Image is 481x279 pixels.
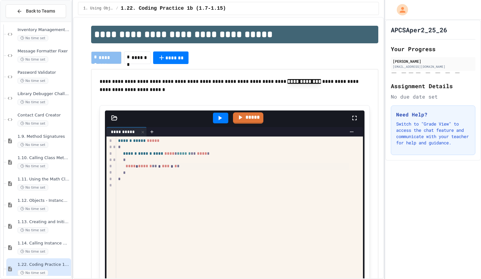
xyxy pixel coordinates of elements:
[18,70,70,75] span: Password Validator
[391,25,447,34] h1: APCSAper2_25_26
[390,3,410,17] div: My Account
[393,58,473,64] div: [PERSON_NAME]
[396,111,470,118] h3: Need Help?
[18,198,70,203] span: 1.12. Objects - Instances of Classes
[18,91,70,97] span: Library Debugger Challenge
[18,27,70,33] span: Inventory Management System
[18,35,48,41] span: No time set
[18,113,70,118] span: Contact Card Creator
[18,78,48,84] span: No time set
[18,121,48,126] span: No time set
[18,241,70,246] span: 1.14. Calling Instance Methods
[18,219,70,225] span: 1.13. Creating and Initializing Objects: Constructors
[393,64,473,69] div: [EMAIL_ADDRESS][DOMAIN_NAME]
[18,177,70,182] span: 1.11. Using the Math Class
[18,227,48,233] span: No time set
[18,206,48,212] span: No time set
[18,185,48,190] span: No time set
[396,121,470,146] p: Switch to "Grade View" to access the chat feature and communicate with your teacher for help and ...
[83,6,113,11] span: 1. Using Objects and Methods
[116,6,118,11] span: /
[18,49,70,54] span: Message Formatter Fixer
[26,8,55,14] span: Back to Teams
[6,4,66,18] button: Back to Teams
[18,134,70,139] span: 1.9. Method Signatures
[391,93,475,100] div: No due date set
[391,82,475,90] h2: Assignment Details
[18,249,48,255] span: No time set
[18,56,48,62] span: No time set
[391,45,475,53] h2: Your Progress
[18,262,70,267] span: 1.22. Coding Practice 1b (1.7-1.15)
[18,155,70,161] span: 1.10. Calling Class Methods
[18,270,48,276] span: No time set
[121,5,226,12] span: 1.22. Coding Practice 1b (1.7-1.15)
[18,163,48,169] span: No time set
[18,99,48,105] span: No time set
[18,142,48,148] span: No time set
